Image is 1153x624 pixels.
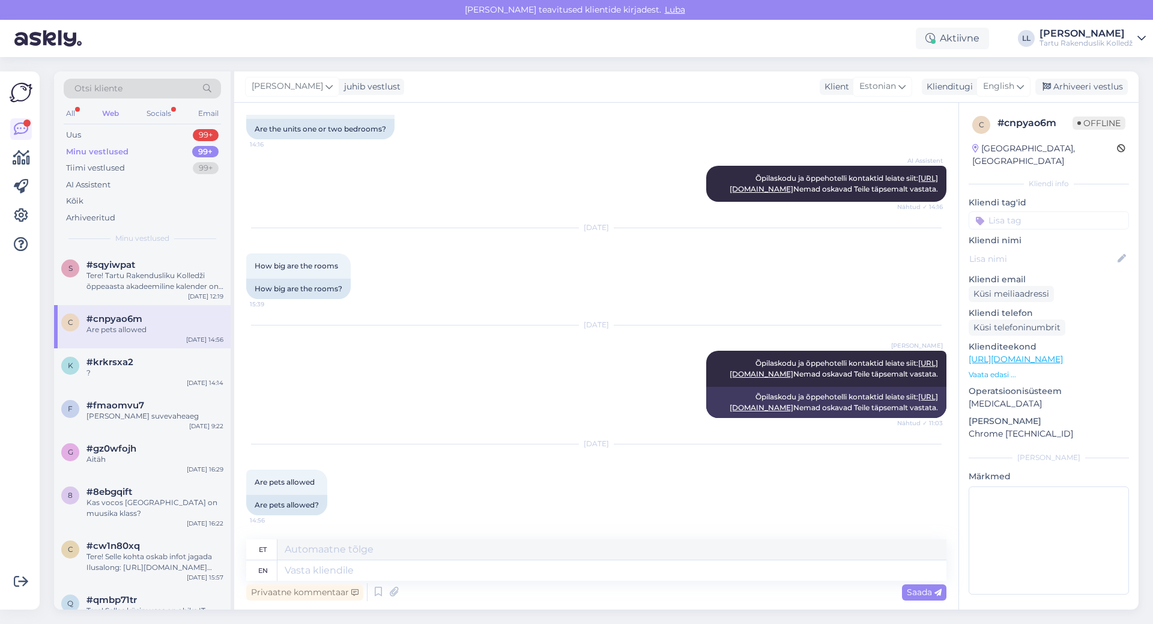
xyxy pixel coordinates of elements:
span: c [979,120,984,129]
span: Are pets allowed [255,477,315,486]
div: Klienditugi [922,80,973,93]
p: Vaata edasi ... [969,369,1129,380]
div: et [259,539,267,560]
span: Õpilaskodu ja õppehotelli kontaktid leiate siit: Nemad oskavad Teile täpsemalt vastata. [730,359,938,378]
span: Nähtud ✓ 14:16 [897,202,943,211]
span: c [68,545,73,554]
div: Tartu Rakenduslik Kolledž [1040,38,1133,48]
input: Lisa nimi [969,252,1115,265]
div: AI Assistent [66,179,110,191]
span: 14:16 [250,140,295,149]
p: Kliendi tag'id [969,196,1129,209]
span: #qmbp71tr [86,595,137,605]
span: c [68,318,73,327]
span: [PERSON_NAME] [252,80,323,93]
span: q [67,599,73,608]
div: # cnpyao6m [997,116,1073,130]
span: AI Assistent [898,156,943,165]
div: Tere! Tartu Rakendusliku Kolledži õppeaasta akadeemiline kalender on leitav siit: [URL][DOMAIN_NA... [86,270,223,292]
div: 99+ [192,146,219,158]
a: [URL][DOMAIN_NAME] [969,354,1063,365]
div: juhib vestlust [339,80,401,93]
div: 99+ [193,129,219,141]
div: [DATE] 9:22 [189,422,223,431]
span: Minu vestlused [115,233,169,244]
div: Web [100,106,121,121]
div: Õpilaskodu ja õppehotelli kontaktid leiate siit: Nemad oskavad Teile täpsemalt vastata. [706,387,946,418]
div: ? [86,368,223,378]
p: Kliendi telefon [969,307,1129,320]
div: [DATE] 14:56 [186,335,223,344]
span: How big are the rooms [255,261,338,270]
span: s [68,264,73,273]
div: Küsi meiliaadressi [969,286,1054,302]
div: Are the units one or two bedrooms? [246,119,395,139]
div: Kliendi info [969,178,1129,189]
span: 8 [68,491,73,500]
span: #krkrsxa2 [86,357,133,368]
div: [DATE] [246,438,946,449]
div: Kõik [66,195,83,207]
div: All [64,106,77,121]
div: [DATE] 16:29 [187,465,223,474]
span: 15:39 [250,300,295,309]
input: Lisa tag [969,211,1129,229]
div: [PERSON_NAME] [1040,29,1133,38]
div: Tiimi vestlused [66,162,125,174]
div: Email [196,106,221,121]
img: Askly Logo [10,81,32,104]
div: [DATE] 12:19 [188,292,223,301]
div: Kas vocos [GEOGRAPHIC_DATA] on muusika klass? [86,497,223,519]
a: [PERSON_NAME]Tartu Rakenduslik Kolledž [1040,29,1146,48]
div: Aktiivne [916,28,989,49]
p: Kliendi nimi [969,234,1129,247]
span: Saada [907,587,942,598]
div: LL [1018,30,1035,47]
div: Arhiveeritud [66,212,115,224]
div: 99+ [193,162,219,174]
span: k [68,361,73,370]
span: Otsi kliente [74,82,123,95]
div: Küsi telefoninumbrit [969,320,1065,336]
span: #gz0wfojh [86,443,136,454]
div: [DATE] 15:57 [187,573,223,582]
span: g [68,447,73,456]
div: Klient [820,80,849,93]
div: Uus [66,129,81,141]
div: Minu vestlused [66,146,129,158]
div: [DATE] [246,320,946,330]
span: Offline [1073,117,1125,130]
div: Are pets allowed [86,324,223,335]
p: [PERSON_NAME] [969,415,1129,428]
span: Estonian [859,80,896,93]
p: Klienditeekond [969,341,1129,353]
span: #cw1n80xq [86,541,140,551]
span: [PERSON_NAME] [891,341,943,350]
div: [PERSON_NAME] [969,452,1129,463]
span: 14:56 [250,516,295,525]
div: [DATE] 16:22 [187,519,223,528]
span: Õpilaskodu ja õppehotelli kontaktid leiate siit: Nemad oskavad Teile täpsemalt vastata. [730,174,938,193]
div: Aitäh [86,454,223,465]
div: [DATE] 14:14 [187,378,223,387]
div: [GEOGRAPHIC_DATA], [GEOGRAPHIC_DATA] [972,142,1117,168]
span: Nähtud ✓ 11:03 [897,419,943,428]
p: Operatsioonisüsteem [969,385,1129,398]
span: #sqyiwpat [86,259,135,270]
div: Tere! Selle kohta oskab infot jagada Ilusalong: [URL][DOMAIN_NAME] [PERSON_NAME], aga on mul sell... [86,551,223,573]
div: Privaatne kommentaar [246,584,363,601]
span: #fmaomvu7 [86,400,144,411]
p: Chrome [TECHNICAL_ID] [969,428,1129,440]
span: Luba [661,4,689,15]
div: [DATE] [246,222,946,233]
div: How big are the rooms? [246,279,351,299]
span: f [68,404,73,413]
div: en [258,560,268,581]
p: [MEDICAL_DATA] [969,398,1129,410]
span: #cnpyao6m [86,314,142,324]
div: [PERSON_NAME] suvevaheaeg [86,411,223,422]
p: Märkmed [969,470,1129,483]
p: Kliendi email [969,273,1129,286]
span: #8ebgqift [86,486,132,497]
span: English [983,80,1014,93]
